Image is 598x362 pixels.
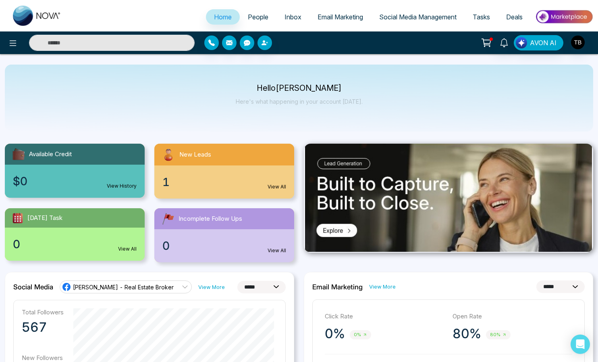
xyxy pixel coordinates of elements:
a: View More [369,283,396,291]
p: New Followers [22,354,64,362]
a: Incomplete Follow Ups0View All [149,208,299,262]
p: Hello [PERSON_NAME] [236,85,363,92]
span: AVON AI [530,38,556,48]
span: Tasks [473,13,490,21]
span: 0 [13,236,20,253]
p: Open Rate [453,312,572,321]
p: 0% [325,326,345,342]
p: Total Followers [22,308,64,316]
img: User Avatar [571,36,585,49]
span: Home [214,13,232,21]
span: Incomplete Follow Ups [179,214,242,224]
a: Email Marketing [309,9,371,25]
img: Nova CRM Logo [13,6,61,26]
a: New Leads1View All [149,144,299,199]
a: View All [268,247,286,254]
a: View History [107,182,137,190]
span: Available Credit [29,150,72,159]
a: View All [268,183,286,190]
img: newLeads.svg [161,147,176,162]
button: AVON AI [514,35,563,50]
a: View All [118,245,137,253]
span: 1 [162,174,170,190]
span: People [248,13,268,21]
h2: Social Media [13,283,53,291]
a: Tasks [465,9,498,25]
span: [DATE] Task [27,213,62,223]
img: followUps.svg [161,211,175,226]
img: Lead Flow [516,37,527,48]
span: 80% [486,330,511,339]
span: [PERSON_NAME] - Real Estate Broker [73,283,174,291]
a: View More [198,283,225,291]
h2: Email Marketing [312,283,363,291]
p: 80% [453,326,481,342]
a: People [240,9,276,25]
a: Social Media Management [371,9,465,25]
span: New Leads [179,150,211,159]
span: 0 [162,237,170,254]
img: todayTask.svg [11,211,24,224]
p: Click Rate [325,312,444,321]
div: Open Intercom Messenger [571,335,590,354]
p: 567 [22,319,64,335]
span: Deals [506,13,523,21]
a: Deals [498,9,531,25]
img: Market-place.gif [535,8,593,26]
span: Social Media Management [379,13,457,21]
span: Email Marketing [318,13,363,21]
span: Inbox [284,13,301,21]
span: 0% [350,330,371,339]
a: Inbox [276,9,309,25]
p: Here's what happening in your account [DATE]. [236,98,363,105]
img: . [305,144,592,252]
a: Home [206,9,240,25]
span: $0 [13,173,27,190]
img: availableCredit.svg [11,147,26,161]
